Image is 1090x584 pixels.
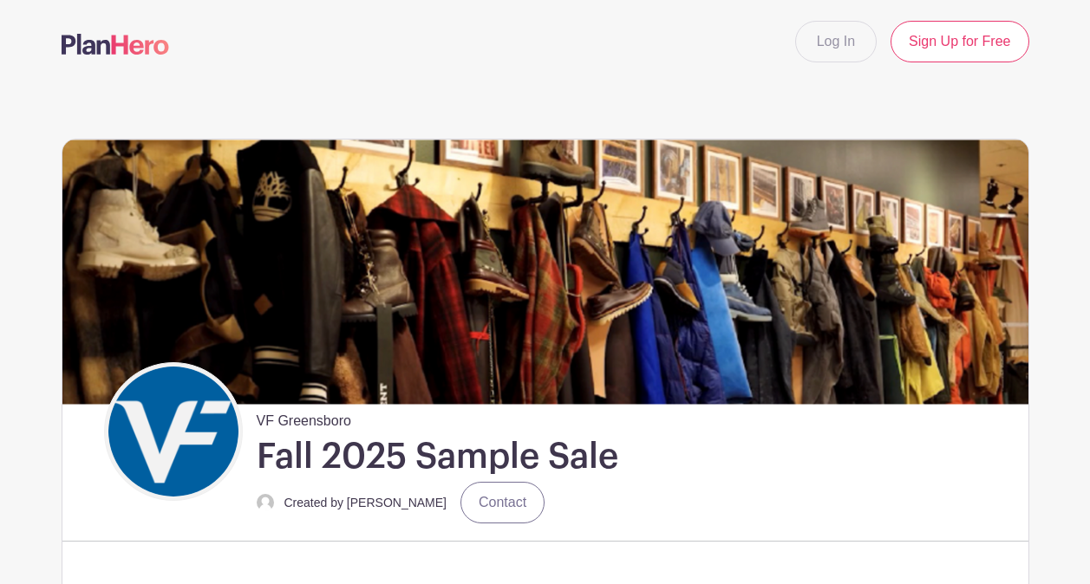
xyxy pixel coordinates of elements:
img: default-ce2991bfa6775e67f084385cd625a349d9dcbb7a52a09fb2fda1e96e2d18dcdb.png [257,494,274,511]
a: Contact [460,482,545,523]
span: VF Greensboro [257,404,351,432]
a: Sign Up for Free [891,21,1028,62]
h1: Fall 2025 Sample Sale [257,435,618,478]
img: logo-507f7623f17ff9eddc593b1ce0a138ce2505c220e1c5a4e2b4648c50719b7d32.svg [62,34,169,55]
img: Sample%20Sale.png [62,140,1028,404]
img: VF_Icon_FullColor_CMYK-small.png [108,367,238,496]
small: Created by [PERSON_NAME] [284,496,447,509]
a: Log In [795,21,877,62]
